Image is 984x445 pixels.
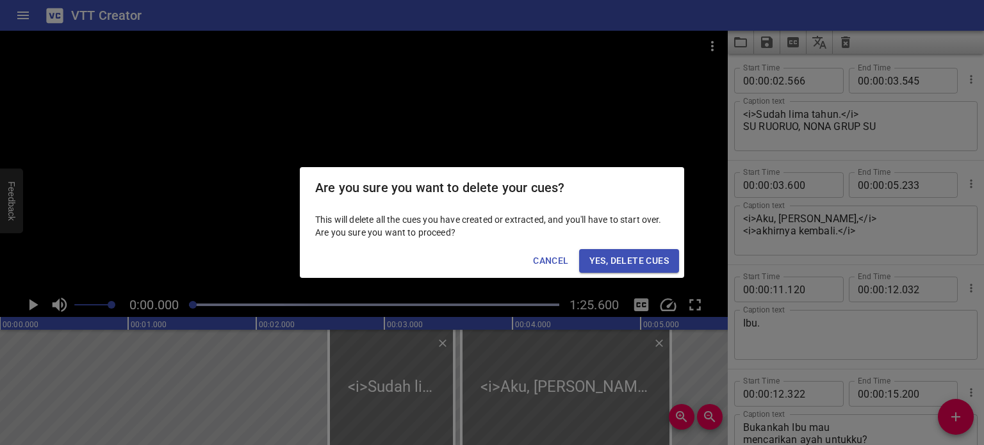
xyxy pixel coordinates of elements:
h2: Are you sure you want to delete your cues? [315,177,669,198]
div: This will delete all the cues you have created or extracted, and you'll have to start over. Are y... [300,208,684,244]
button: Cancel [528,249,573,273]
span: Yes, Delete Cues [589,253,669,269]
span: Cancel [533,253,568,269]
button: Yes, Delete Cues [579,249,679,273]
